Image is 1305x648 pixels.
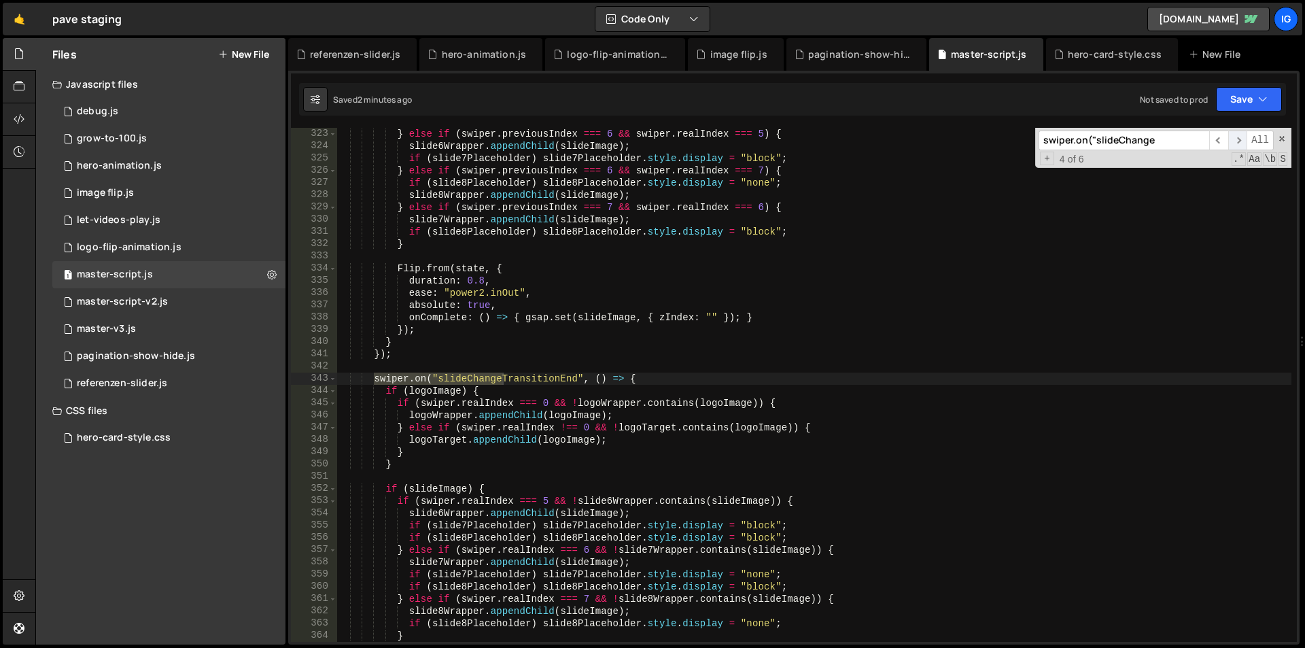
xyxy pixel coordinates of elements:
div: 2 minutes ago [358,94,412,105]
div: pagination-show-hide.js [77,350,195,362]
div: referenzen-slider.js [77,377,167,390]
div: debug.js [77,105,118,118]
span: ​ [1209,131,1228,150]
div: logo-flip-animation.js [567,48,669,61]
div: hero-animation.js [77,160,162,172]
div: 362 [291,605,337,617]
div: grow-to-100.js [77,133,147,145]
div: 323 [291,128,337,140]
div: master-v3.js [77,323,136,335]
div: 330 [291,214,337,226]
div: 364 [291,630,337,642]
button: New File [218,49,269,60]
span: Alt-Enter [1247,131,1274,150]
div: Saved [333,94,412,105]
div: 358 [291,556,337,568]
div: 339 [291,324,337,336]
span: 4 of 6 [1054,153,1090,165]
div: 16760/45784.css [52,424,285,451]
span: 1 [64,271,72,282]
div: pave staging [52,11,122,27]
div: 328 [291,189,337,201]
div: 332 [291,238,337,250]
div: master-script-v2.js [77,296,168,308]
div: 359 [291,568,337,581]
div: 337 [291,299,337,311]
div: 357 [291,544,337,556]
div: 16760/47295.js [52,370,285,397]
a: 🤙 [3,3,36,35]
div: image flip.js [710,48,767,61]
div: 346 [291,409,337,422]
div: 363 [291,617,337,630]
div: 360 [291,581,337,593]
div: master-script.js [951,48,1027,61]
div: 334 [291,262,337,275]
div: 335 [291,275,337,287]
span: ​ [1228,131,1247,150]
span: Whole Word Search [1263,152,1277,166]
button: Code Only [595,7,710,31]
div: master-script.js [77,269,153,281]
div: 350 [291,458,337,471]
div: 353 [291,495,337,507]
div: hero-animation.js [442,48,527,61]
div: 16760/45980.js [52,288,285,316]
div: New File [1189,48,1246,61]
div: 341 [291,348,337,360]
div: Not saved to prod [1140,94,1208,105]
div: 336 [291,287,337,299]
div: 325 [291,152,337,165]
div: 345 [291,397,337,409]
div: 355 [291,519,337,532]
div: 356 [291,532,337,544]
div: 16760/46602.js [52,98,285,125]
div: 338 [291,311,337,324]
div: 324 [291,140,337,152]
div: 333 [291,250,337,262]
span: Toggle Replace mode [1040,152,1054,165]
div: referenzen-slider.js [310,48,400,61]
a: ig [1274,7,1298,31]
a: [DOMAIN_NAME] [1147,7,1270,31]
span: CaseSensitive Search [1247,152,1261,166]
div: let-videos-play.js [77,214,160,226]
h2: Files [52,47,77,62]
div: 331 [291,226,337,238]
div: 347 [291,422,337,434]
span: RegExp Search [1232,152,1246,166]
input: Search for [1039,131,1209,150]
span: Search In Selection [1278,152,1287,166]
div: 326 [291,165,337,177]
div: 342 [291,360,337,373]
div: logo-flip-animation.js [77,241,181,254]
div: 352 [291,483,337,495]
div: hero-card-style.css [1068,48,1162,61]
div: 340 [291,336,337,348]
div: 16760/46741.js [52,180,285,207]
div: Javascript files [36,71,285,98]
div: 349 [291,446,337,458]
div: 354 [291,507,337,519]
div: 16760/46600.js [52,343,285,370]
div: 361 [291,593,337,605]
div: pagination-show-hide.js [808,48,910,61]
div: CSS files [36,397,285,424]
div: 16760/46055.js [52,316,285,343]
div: 16760/46836.js [52,207,285,234]
div: 16760/45786.js [52,261,285,288]
div: 16760/46375.js [52,234,285,261]
div: 329 [291,201,337,214]
div: 16760/45785.js [52,152,285,180]
div: 343 [291,373,337,385]
div: 344 [291,385,337,397]
div: 351 [291,471,337,483]
div: 348 [291,434,337,446]
div: hero-card-style.css [77,432,171,444]
div: image flip.js [77,187,134,199]
div: 327 [291,177,337,189]
button: Save [1216,87,1282,112]
div: 16760/45783.js [52,125,285,152]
